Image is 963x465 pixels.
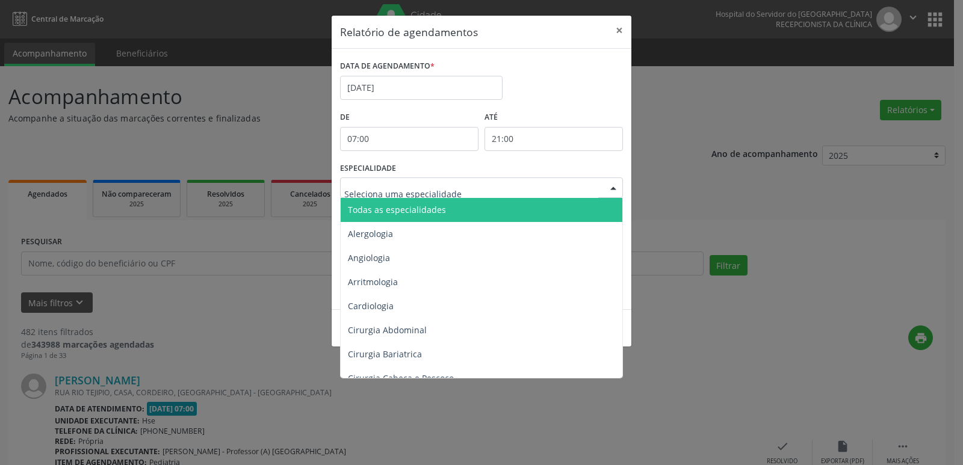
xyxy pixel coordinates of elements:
input: Selecione o horário inicial [340,127,478,151]
span: Cirurgia Bariatrica [348,348,422,360]
input: Seleciona uma especialidade [344,182,598,206]
label: De [340,108,478,127]
span: Cirurgia Cabeça e Pescoço [348,372,454,384]
input: Selecione uma data ou intervalo [340,76,503,100]
label: ATÉ [485,108,623,127]
span: Cardiologia [348,300,394,312]
label: ESPECIALIDADE [340,159,396,178]
span: Angiologia [348,252,390,263]
input: Selecione o horário final [485,127,623,151]
span: Arritmologia [348,276,398,288]
span: Cirurgia Abdominal [348,324,427,336]
h5: Relatório de agendamentos [340,24,478,40]
span: Todas as especialidades [348,204,446,215]
span: Alergologia [348,228,393,239]
button: Close [607,16,631,45]
label: DATA DE AGENDAMENTO [340,57,435,76]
